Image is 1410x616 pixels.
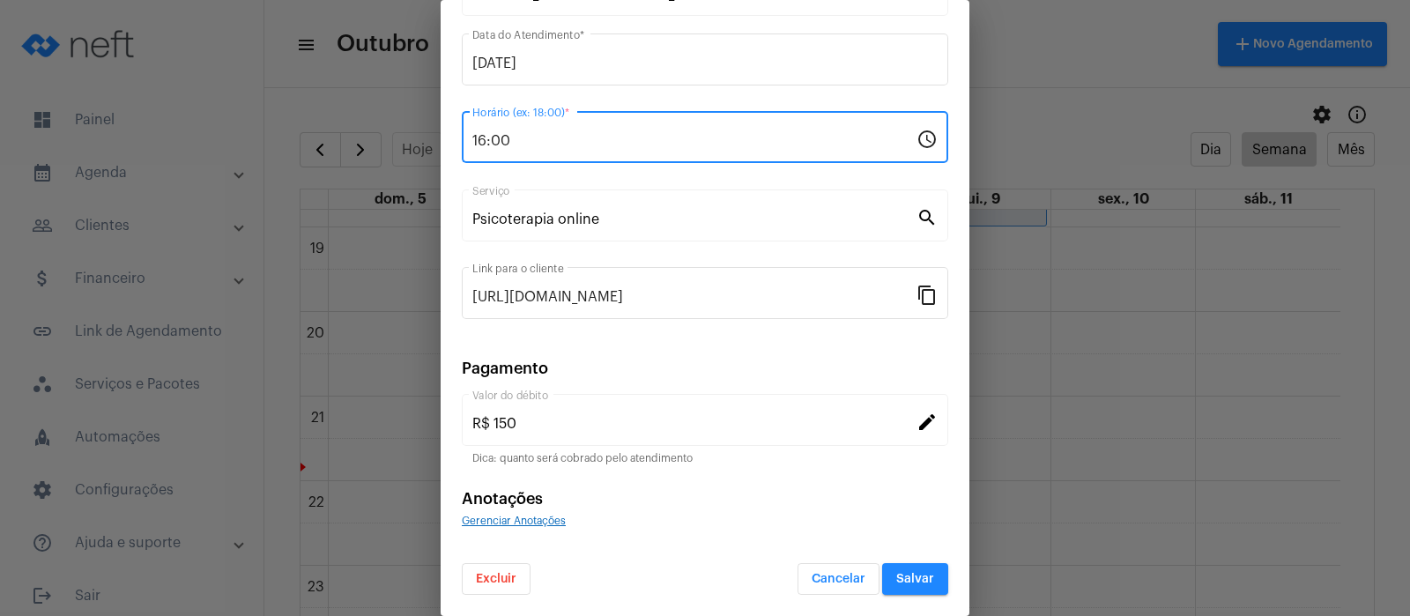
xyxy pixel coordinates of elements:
[462,563,531,595] button: Excluir
[472,453,693,465] mat-hint: Dica: quanto será cobrado pelo atendimento
[472,416,916,432] input: Valor
[916,411,938,432] mat-icon: edit
[916,206,938,227] mat-icon: search
[462,516,566,526] span: Gerenciar Anotações
[472,212,916,227] input: Pesquisar serviço
[798,563,879,595] button: Cancelar
[462,360,548,376] span: Pagamento
[472,133,916,149] input: Horário
[462,491,543,507] span: Anotações
[882,563,948,595] button: Salvar
[896,573,934,585] span: Salvar
[812,573,865,585] span: Cancelar
[476,573,516,585] span: Excluir
[916,128,938,149] mat-icon: schedule
[916,284,938,305] mat-icon: content_copy
[472,289,916,305] input: Link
